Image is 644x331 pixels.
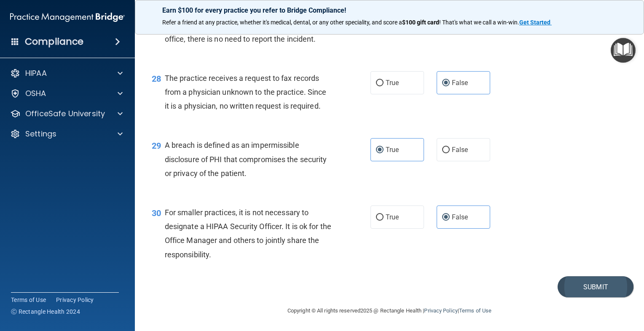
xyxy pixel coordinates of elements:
span: 28 [152,74,161,84]
input: True [376,214,384,221]
span: True [386,146,399,154]
span: True [386,79,399,87]
a: Get Started [519,19,552,26]
input: True [376,80,384,86]
a: OSHA [10,88,123,99]
span: For smaller practices, it is not necessary to designate a HIPAA Security Officer. It is ok for th... [165,208,331,259]
p: OSHA [25,88,46,99]
p: Earn $100 for every practice you refer to Bridge Compliance! [162,6,617,14]
input: False [442,214,450,221]
a: Privacy Policy [56,296,94,304]
div: Copyright © All rights reserved 2025 @ Rectangle Health | | [236,297,543,324]
span: False [452,213,468,221]
span: A breach is defined as an impermissible disclosure of PHI that compromises the security or privac... [165,141,327,177]
span: Ⓒ Rectangle Health 2024 [11,307,80,316]
p: HIPAA [25,68,47,78]
a: Privacy Policy [424,307,457,314]
span: ! That's what we call a win-win. [439,19,519,26]
span: 30 [152,208,161,218]
img: PMB logo [10,9,125,26]
span: The practice receives a request to fax records from a physician unknown to the practice. Since it... [165,74,327,110]
strong: $100 gift card [402,19,439,26]
button: Open Resource Center [611,38,636,63]
input: True [376,147,384,153]
strong: Get Started [519,19,550,26]
span: If a person breaks into the office and steals a computer, since the computer was in a locked offi... [165,6,319,43]
span: False [452,79,468,87]
button: Submit [558,276,633,298]
input: False [442,80,450,86]
p: Settings [25,129,56,139]
a: Terms of Use [459,307,491,314]
a: HIPAA [10,68,123,78]
h4: Compliance [25,36,83,48]
span: True [386,213,399,221]
input: False [442,147,450,153]
a: OfficeSafe University [10,109,123,119]
span: False [452,146,468,154]
span: Refer a friend at any practice, whether it's medical, dental, or any other speciality, and score a [162,19,402,26]
a: Settings [10,129,123,139]
span: 29 [152,141,161,151]
p: OfficeSafe University [25,109,105,119]
a: Terms of Use [11,296,46,304]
